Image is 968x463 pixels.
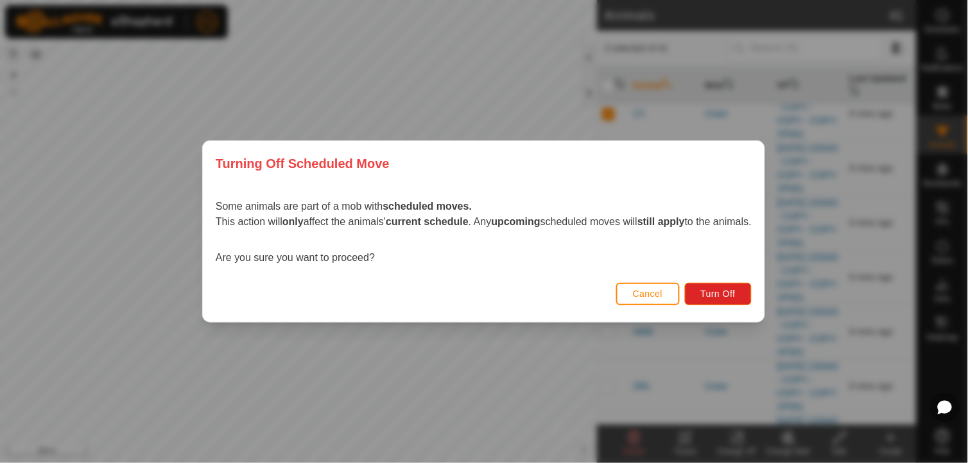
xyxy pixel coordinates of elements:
[216,199,752,214] p: Some animals are part of a mob with
[492,216,540,227] strong: upcoming
[633,289,663,299] span: Cancel
[616,283,680,305] button: Cancel
[282,216,304,227] strong: only
[383,201,472,212] strong: scheduled moves.
[216,250,752,265] p: Are you sure you want to proceed?
[685,283,752,305] button: Turn Off
[386,216,469,227] strong: current schedule
[216,214,752,230] p: This action will affect the animals' . Any scheduled moves will to the animals.
[638,216,686,227] strong: still apply
[216,154,390,173] span: Turning Off Scheduled Move
[701,289,736,299] span: Turn Off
